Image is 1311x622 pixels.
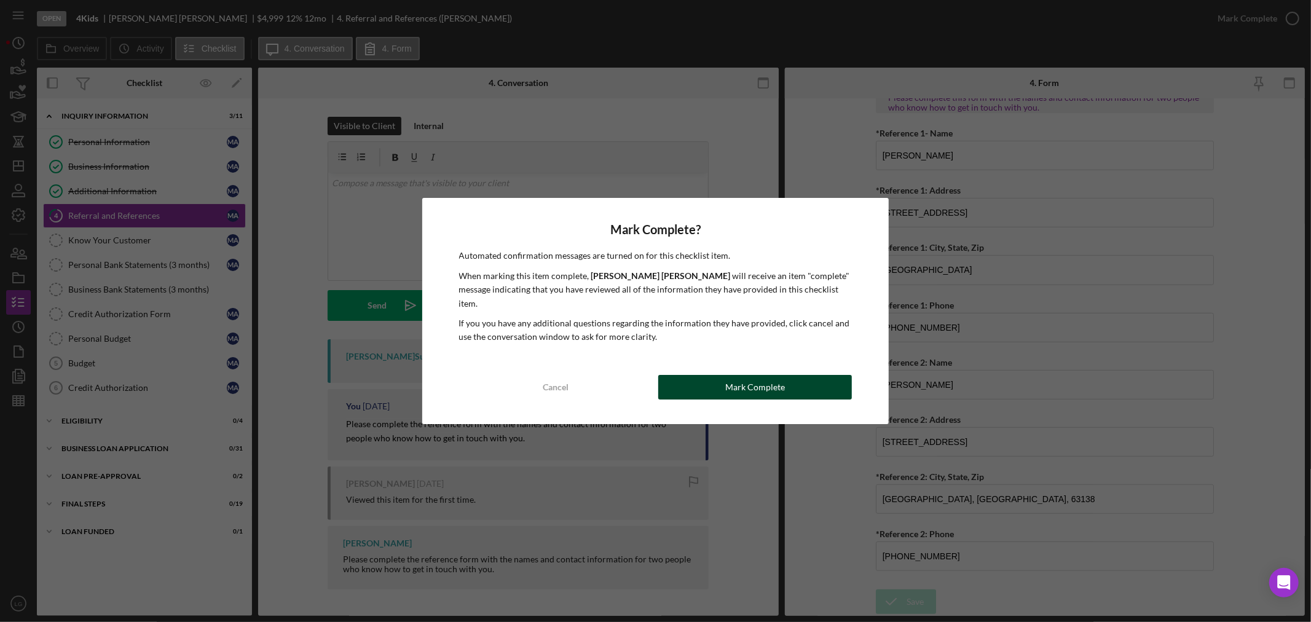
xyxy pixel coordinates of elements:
p: Automated confirmation messages are turned on for this checklist item. [459,249,852,262]
div: Open Intercom Messenger [1269,568,1299,597]
h4: Mark Complete? [459,222,852,237]
div: Mark Complete [725,375,785,400]
div: Cancel [543,375,569,400]
p: If you you have any additional questions regarding the information they have provided, click canc... [459,317,852,344]
button: Mark Complete [658,375,852,400]
p: When marking this item complete, will receive an item "complete" message indicating that you have... [459,269,852,310]
button: Cancel [459,375,653,400]
b: [PERSON_NAME] [PERSON_NAME] [591,270,731,281]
